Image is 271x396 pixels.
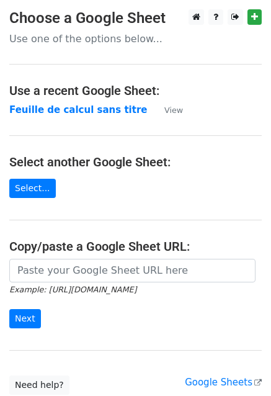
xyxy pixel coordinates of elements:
a: Select... [9,179,56,198]
input: Next [9,309,41,328]
small: View [164,106,183,115]
a: Need help? [9,376,69,395]
p: Use one of the options below... [9,32,262,45]
h4: Select another Google Sheet: [9,155,262,169]
h3: Choose a Google Sheet [9,9,262,27]
a: Feuille de calcul sans titre [9,104,147,115]
a: View [152,104,183,115]
a: Google Sheets [185,377,262,388]
small: Example: [URL][DOMAIN_NAME] [9,285,136,294]
h4: Copy/paste a Google Sheet URL: [9,239,262,254]
input: Paste your Google Sheet URL here [9,259,255,282]
h4: Use a recent Google Sheet: [9,83,262,98]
